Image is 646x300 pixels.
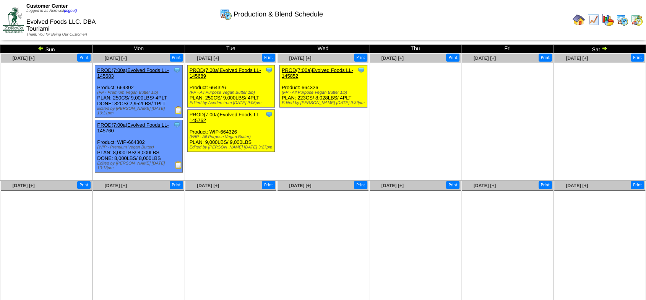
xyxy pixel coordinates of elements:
[190,67,261,79] a: PROD(7:00a)Evolved Foods LL-145689
[190,145,275,150] div: Edited by [PERSON_NAME] [DATE] 3:27pm
[187,110,275,152] div: Product: WIP-664326 PLAN: 9,000LBS / 9,000LBS
[289,183,311,188] a: [DATE] [+]
[13,183,35,188] a: [DATE] [+]
[553,45,646,53] td: Sat
[602,14,614,26] img: graph.gif
[234,10,323,18] span: Production & Blend Schedule
[26,3,68,9] span: Customer Center
[566,183,588,188] a: [DATE] [+]
[289,55,311,61] a: [DATE] [+]
[279,65,367,108] div: Product: 664326 PLAN: 223CS / 8,028LBS / 4PLT
[461,45,553,53] td: Fri
[170,54,183,62] button: Print
[13,55,35,61] a: [DATE] [+]
[631,54,644,62] button: Print
[77,54,91,62] button: Print
[175,106,182,114] img: Production Report
[220,8,232,20] img: calendarprod.gif
[197,183,219,188] a: [DATE] [+]
[95,120,183,173] div: Product: WIP-664302 PLAN: 8,000LBS / 8,000LBS DONE: 8,000LBS / 8,000LBS
[190,112,261,123] a: PROD(7:00a)Evolved Foods LL-145762
[0,45,93,53] td: Sun
[354,181,367,189] button: Print
[369,45,461,53] td: Thu
[97,145,182,150] div: (WIP - Premium Vegan Butter)
[97,106,182,116] div: Edited by [PERSON_NAME] [DATE] 10:31pm
[173,121,181,129] img: Tooltip
[3,7,24,33] img: ZoRoCo_Logo(Green%26Foil)%20jpg.webp
[539,54,552,62] button: Print
[631,181,644,189] button: Print
[97,67,169,79] a: PROD(7:00a)Evolved Foods LL-145683
[474,55,496,61] a: [DATE] [+]
[587,14,599,26] img: line_graph.gif
[26,19,96,32] span: Evolved Foods LLC. DBA Tourlami
[282,101,367,105] div: Edited by [PERSON_NAME] [DATE] 9:39pm
[262,54,275,62] button: Print
[64,9,77,13] a: (logout)
[38,45,44,51] img: arrowleft.gif
[97,90,182,95] div: (FP - Premium Vegan Butter 1lb)
[95,65,183,118] div: Product: 664302 PLAN: 250CS / 9,000LBS / 4PLT DONE: 82CS / 2,952LBS / 1PLT
[170,181,183,189] button: Print
[175,161,182,169] img: Production Report
[105,183,127,188] a: [DATE] [+]
[197,55,219,61] a: [DATE] [+]
[381,55,404,61] a: [DATE] [+]
[26,33,87,37] span: Thank You for Being Our Customer!
[190,101,275,105] div: Edited by Acederstrom [DATE] 9:05pm
[262,181,275,189] button: Print
[566,55,588,61] a: [DATE] [+]
[539,181,552,189] button: Print
[190,90,275,95] div: (FP - All Purpose Vegan Butter 1lb)
[354,54,367,62] button: Print
[173,66,181,74] img: Tooltip
[187,65,275,108] div: Product: 664326 PLAN: 250CS / 9,000LBS / 4PLT
[26,9,77,13] span: Logged in as Ncrowell
[105,55,127,61] a: [DATE] [+]
[381,183,404,188] a: [DATE] [+]
[97,122,169,134] a: PROD(7:00a)Evolved Foods LL-145760
[77,181,91,189] button: Print
[446,54,459,62] button: Print
[265,66,273,74] img: Tooltip
[185,45,277,53] td: Tue
[474,183,496,188] a: [DATE] [+]
[601,45,607,51] img: arrowright.gif
[265,111,273,118] img: Tooltip
[446,181,459,189] button: Print
[631,14,643,26] img: calendarinout.gif
[277,45,369,53] td: Wed
[97,161,182,170] div: Edited by [PERSON_NAME] [DATE] 10:13pm
[616,14,628,26] img: calendarprod.gif
[93,45,185,53] td: Mon
[573,14,585,26] img: home.gif
[282,90,367,95] div: (FP - All Purpose Vegan Butter 1lb)
[357,66,365,74] img: Tooltip
[190,135,275,139] div: (WIP - All Purpose Vegan Butter)
[282,67,353,79] a: PROD(7:00a)Evolved Foods LL-145852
